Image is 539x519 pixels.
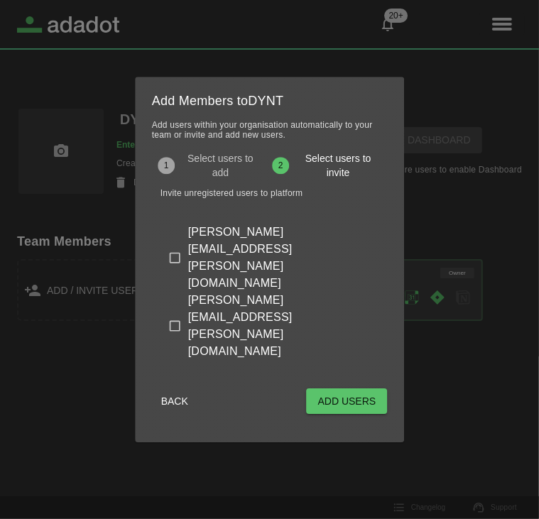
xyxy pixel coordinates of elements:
span: [PERSON_NAME][EMAIL_ADDRESS][PERSON_NAME][DOMAIN_NAME] [188,292,359,360]
h1: Add Members to DYNT [152,94,284,109]
text: 2 [278,160,283,170]
span: Select users to invite [295,151,381,180]
span: Select users to add [180,151,261,180]
h2: Add users within your organisation automatically to your team or invite and add new users. [152,120,388,140]
text: 1 [163,160,168,170]
button: Back [152,388,197,415]
button: Select users to add [146,134,272,197]
button: Add Users [307,388,388,415]
button: Select users to invite [261,134,393,197]
span: [PERSON_NAME][EMAIL_ADDRESS][PERSON_NAME][DOMAIN_NAME] [188,224,359,292]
